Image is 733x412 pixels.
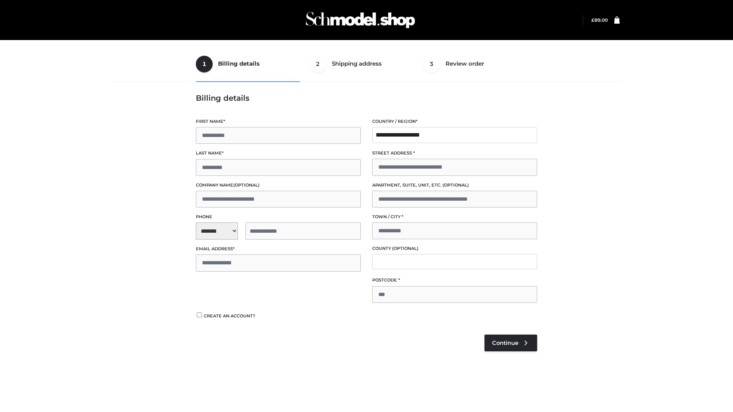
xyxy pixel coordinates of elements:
[372,150,537,157] label: Street address
[492,340,518,346] span: Continue
[372,277,537,284] label: Postcode
[196,213,361,220] label: Phone
[392,246,418,251] span: (optional)
[372,182,537,189] label: Apartment, suite, unit, etc.
[442,182,469,188] span: (optional)
[591,17,594,23] span: £
[233,182,260,188] span: (optional)
[196,312,203,317] input: Create an account?
[196,245,361,253] label: Email address
[196,182,361,189] label: Company name
[484,335,537,351] a: Continue
[372,213,537,220] label: Town / City
[591,17,608,23] bdi: 89.00
[196,93,537,103] h3: Billing details
[303,5,418,35] img: Schmodel Admin 964
[196,118,361,125] label: First name
[591,17,608,23] a: £89.00
[204,313,255,319] span: Create an account?
[196,150,361,157] label: Last name
[372,245,537,252] label: County
[372,118,537,125] label: Country / Region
